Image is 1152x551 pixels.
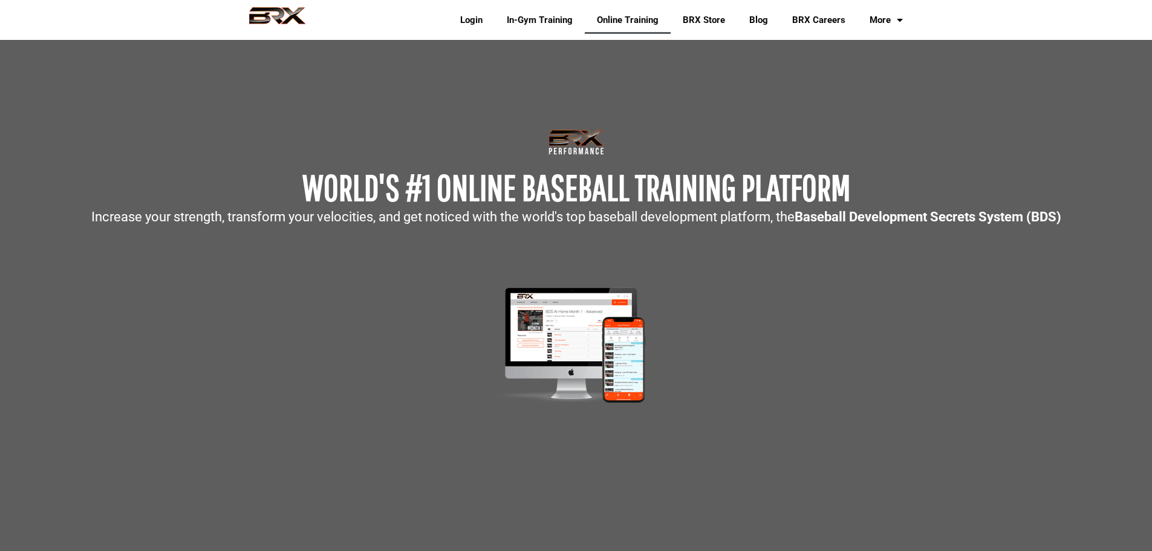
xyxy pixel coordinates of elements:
[495,6,585,34] a: In-Gym Training
[439,6,915,34] div: Navigation Menu
[547,127,606,157] img: Transparent-Black-BRX-Logo-White-Performance
[795,209,1061,224] strong: Baseball Development Secrets System (BDS)
[857,6,915,34] a: More
[302,166,850,208] span: WORLD'S #1 ONLINE BASEBALL TRAINING PLATFORM
[737,6,780,34] a: Blog
[6,210,1146,224] p: Increase your strength, transform your velocities, and get noticed with the world's top baseball ...
[448,6,495,34] a: Login
[671,6,737,34] a: BRX Store
[480,284,672,406] img: Mockup-2-large
[238,7,317,33] img: BRX Performance
[585,6,671,34] a: Online Training
[780,6,857,34] a: BRX Careers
